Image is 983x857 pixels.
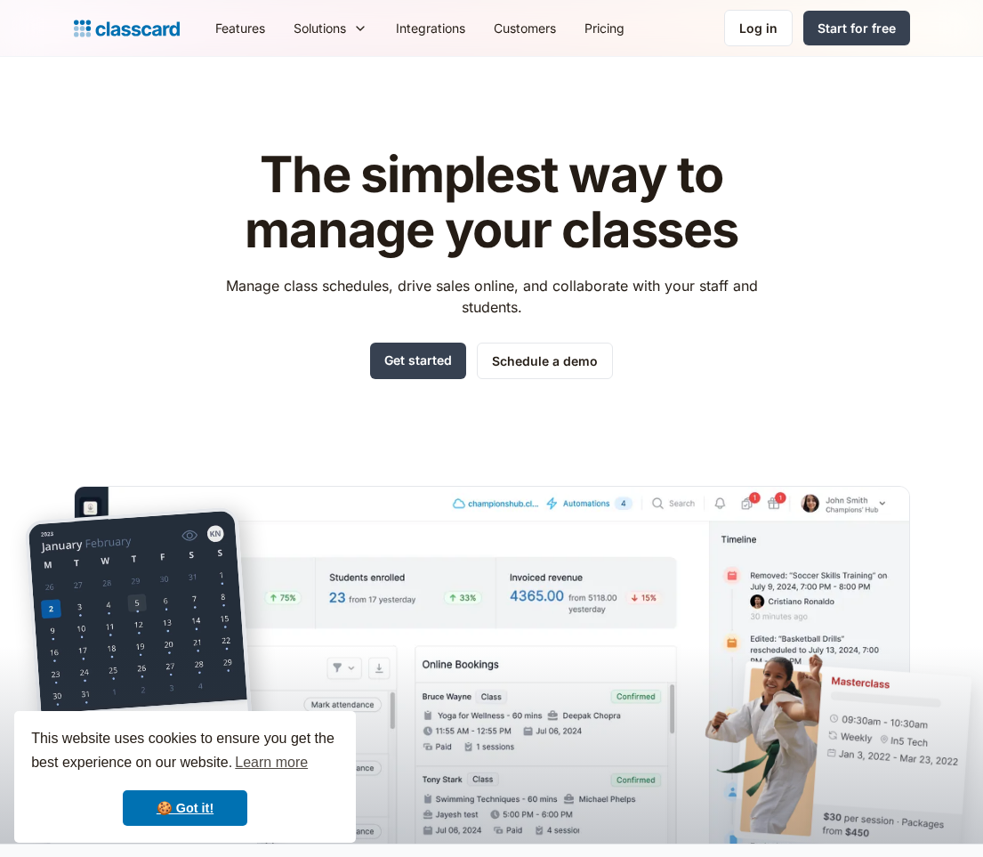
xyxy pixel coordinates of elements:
div: Solutions [279,8,382,48]
a: Pricing [570,8,639,48]
a: Customers [479,8,570,48]
a: Schedule a demo [477,343,613,379]
a: Start for free [803,11,910,45]
p: Manage class schedules, drive sales online, and collaborate with your staff and students. [209,275,774,318]
a: Log in [724,10,793,46]
div: Log in [739,19,778,37]
div: cookieconsent [14,711,356,843]
div: Solutions [294,19,346,37]
a: home [74,16,180,41]
a: Features [201,8,279,48]
h1: The simplest way to manage your classes [209,148,774,257]
a: dismiss cookie message [123,790,247,826]
a: Get started [370,343,466,379]
div: Start for free [818,19,896,37]
a: Integrations [382,8,479,48]
a: learn more about cookies [232,749,310,776]
span: This website uses cookies to ensure you get the best experience on our website. [31,728,339,776]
